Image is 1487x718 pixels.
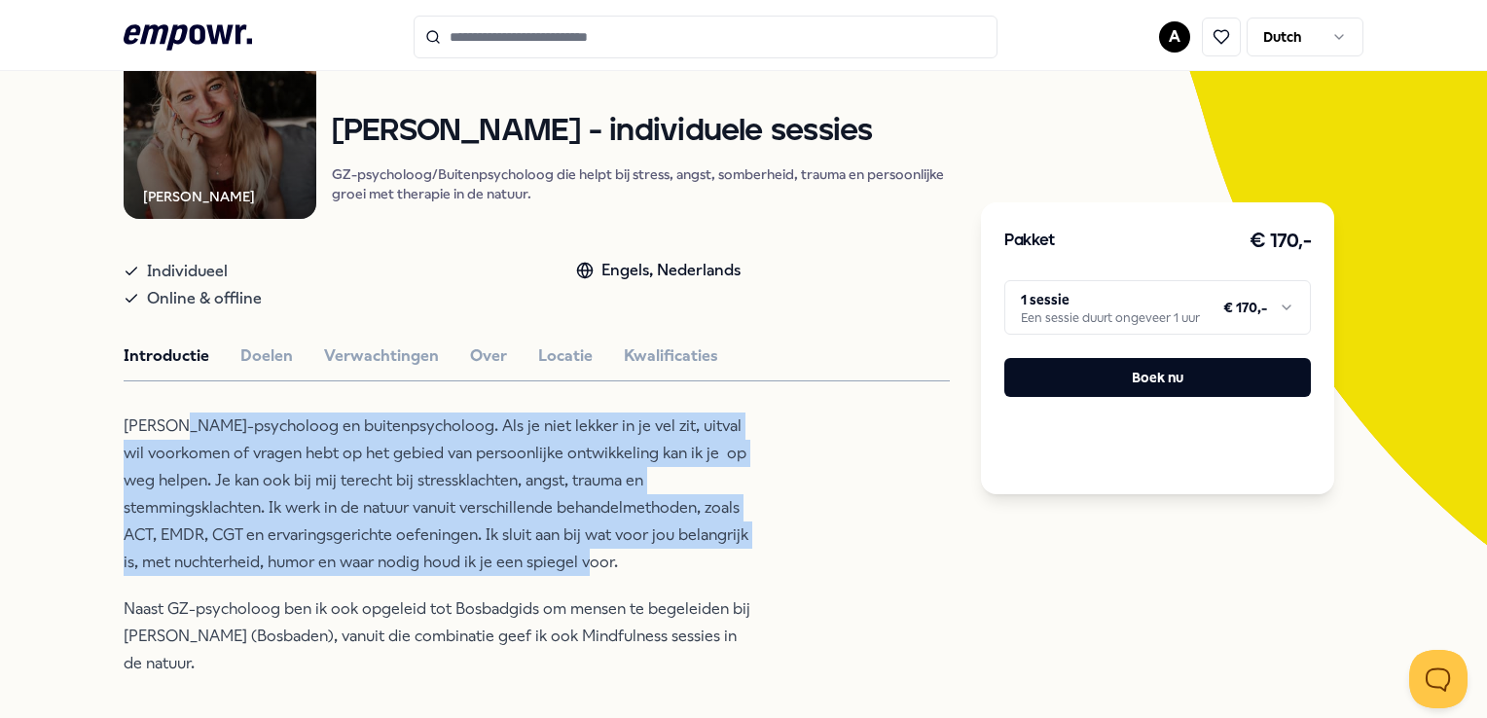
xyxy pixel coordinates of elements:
p: [PERSON_NAME]-psycholoog en buitenpsycholoog. Als je niet lekker in je vel zit, uitval wil voorko... [124,413,756,576]
img: Product Image [124,27,315,219]
button: Boek nu [1004,358,1311,397]
button: Introductie [124,343,209,369]
div: [PERSON_NAME] [143,186,255,207]
p: GZ-psycholoog/Buitenpsycholoog die helpt bij stress, angst, somberheid, trauma en persoonlijke gr... [332,164,950,203]
span: Individueel [147,258,228,285]
button: Kwalificaties [624,343,718,369]
h3: Pakket [1004,229,1055,254]
button: A [1159,21,1190,53]
h1: [PERSON_NAME] - individuele sessies [332,115,950,149]
input: Search for products, categories or subcategories [414,16,997,58]
button: Verwachtingen [324,343,439,369]
div: Engels, Nederlands [576,258,741,283]
iframe: Help Scout Beacon - Open [1409,650,1468,708]
button: Locatie [538,343,593,369]
h3: € 170,- [1250,226,1312,257]
button: Over [470,343,507,369]
button: Doelen [240,343,293,369]
p: Naast GZ-psycholoog ben ik ook opgeleid tot Bosbadgids om mensen te begeleiden bij [PERSON_NAME] ... [124,595,756,677]
span: Online & offline [147,285,262,312]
